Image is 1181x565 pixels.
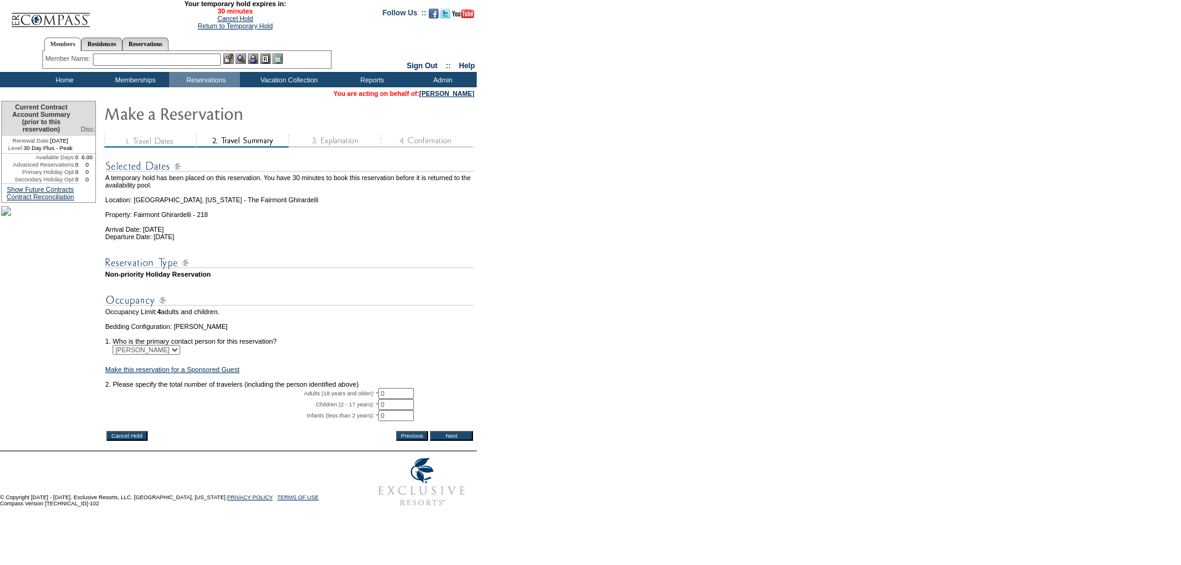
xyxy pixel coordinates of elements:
[248,53,258,64] img: Impersonate
[430,431,473,441] input: Next
[79,176,95,183] td: 0
[198,22,273,30] a: Return to Temporary Hold
[12,137,50,144] span: Renewal Date:
[2,176,75,183] td: Secondary Holiday Opt:
[383,7,426,22] td: Follow Us ::
[459,61,475,70] a: Help
[277,494,319,500] a: TERMS OF USE
[10,2,90,28] img: Compass Home
[429,9,439,18] img: Become our fan on Facebook
[105,189,474,203] td: Location: [GEOGRAPHIC_DATA], [US_STATE] - The Fairmont Ghirardelli
[105,255,474,271] img: subTtlResType.gif
[223,53,234,64] img: b_edit.gif
[2,144,79,154] td: 30 Day Plus - Peak
[440,9,450,18] img: Follow us on Twitter
[79,168,95,176] td: 0
[429,12,439,20] a: Become our fan on Facebook
[452,12,474,20] a: Subscribe to our YouTube Channel
[446,61,451,70] span: ::
[105,203,474,218] td: Property: Fairmont Ghirardelli - 218
[236,53,246,64] img: View
[104,101,350,125] img: Make Reservation
[440,12,450,20] a: Follow us on Twitter
[260,53,271,64] img: Reservations
[97,7,373,15] span: 30 minutes
[79,154,95,161] td: 6.00
[240,72,335,87] td: Vacation Collection
[367,451,477,513] img: Exclusive Resorts
[157,308,161,315] span: 4
[105,293,474,308] img: subTtlOccupancy.gif
[452,9,474,18] img: Subscribe to our YouTube Channel
[105,366,239,373] a: Make this reservation for a Sponsored Guest
[7,186,74,193] a: Show Future Contracts
[75,168,79,176] td: 0
[105,330,474,345] td: 1. Who is the primary contact person for this reservation?
[81,125,95,133] span: Disc.
[2,136,79,144] td: [DATE]
[169,72,240,87] td: Reservations
[105,174,474,189] td: A temporary hold has been placed on this reservation. You have 30 minutes to book this reservatio...
[105,159,474,174] img: subTtlSelectedDates.gif
[79,161,95,168] td: 0
[75,154,79,161] td: 0
[381,135,473,148] img: step4_state1.gif
[105,323,474,330] td: Bedding Configuration: [PERSON_NAME]
[105,388,378,399] td: Adults (18 years and older): *
[75,161,79,168] td: 0
[272,53,283,64] img: b_calculator.gif
[2,161,75,168] td: Advanced Reservations:
[2,101,79,136] td: Current Contract Account Summary (prior to this reservation)
[333,90,474,97] span: You are acting on behalf of:
[105,233,474,240] td: Departure Date: [DATE]
[335,72,406,87] td: Reports
[75,176,79,183] td: 0
[105,381,474,388] td: 2. Please specify the total number of travelers (including the person identified above)
[122,38,169,50] a: Reservations
[7,193,74,200] a: Contract Reconciliation
[98,72,169,87] td: Memberships
[105,399,378,410] td: Children (2 - 17 years): *
[105,218,474,233] td: Arrival Date: [DATE]
[8,144,23,152] span: Level:
[1,206,11,216] img: Kiawah_dest1_flower_test.jpg
[396,431,428,441] input: Previous
[406,72,477,87] td: Admin
[106,431,148,441] input: Cancel Hold
[105,271,474,278] td: Non-priority Holiday Reservation
[104,135,196,148] img: step1_state3.gif
[420,90,474,97] a: [PERSON_NAME]
[288,135,381,148] img: step3_state1.gif
[2,168,75,176] td: Primary Holiday Opt:
[227,494,272,500] a: PRIVACY POLICY
[46,53,93,64] div: Member Name:
[28,72,98,87] td: Home
[105,410,378,421] td: Infants (less than 2 years): *
[217,15,253,22] a: Cancel Hold
[407,61,437,70] a: Sign Out
[196,135,288,148] img: step2_state2.gif
[2,154,75,161] td: Available Days:
[81,38,122,50] a: Residences
[44,38,82,51] a: Members
[105,308,474,315] td: Occupancy Limit: adults and children.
